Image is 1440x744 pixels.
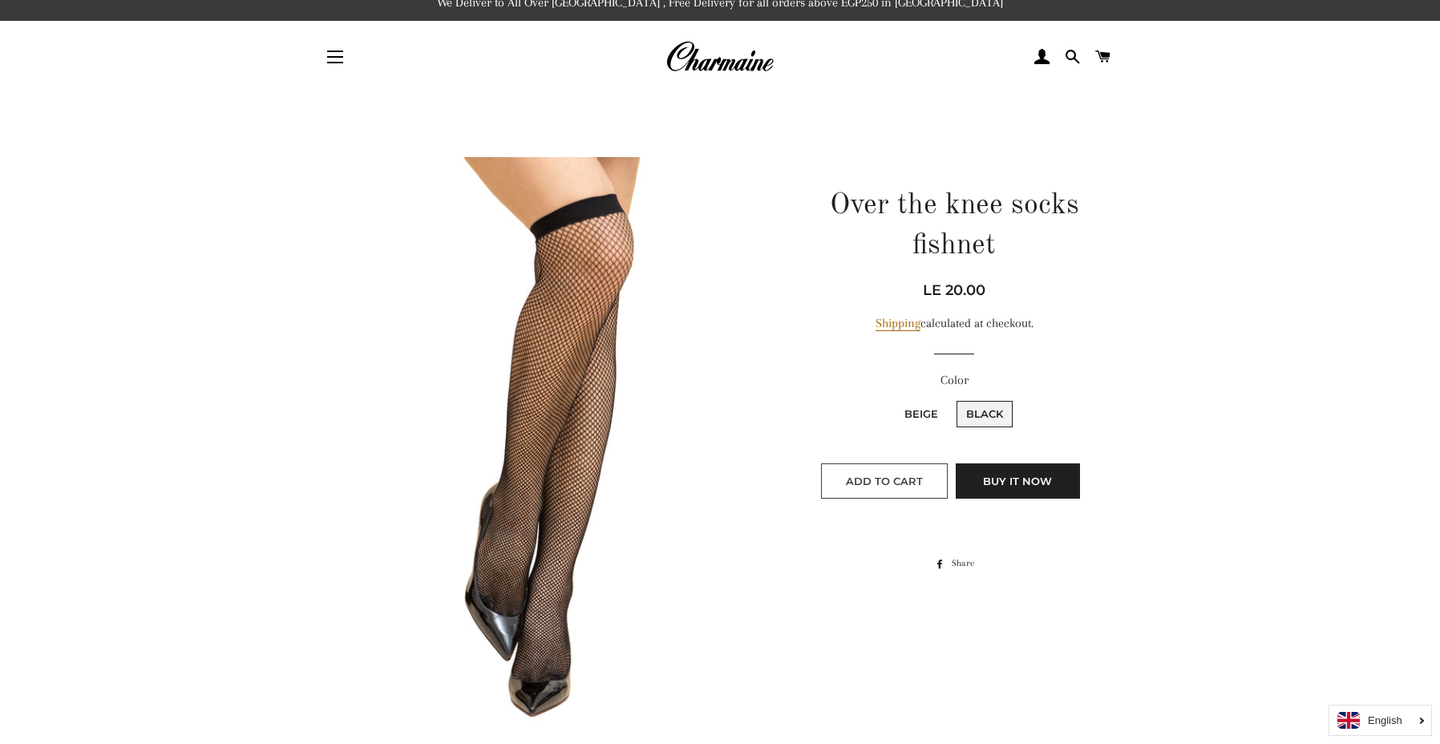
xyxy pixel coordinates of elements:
[956,463,1080,499] button: Buy it now
[876,316,920,331] a: Shipping
[812,313,1097,334] div: calculated at checkout.
[812,370,1097,390] label: Color
[923,281,985,299] span: LE 20.00
[957,401,1013,427] label: Black
[812,186,1097,267] h1: Over the knee socks fishnet
[1337,712,1423,729] a: English
[846,475,923,487] span: Add to Cart
[665,39,774,75] img: Charmaine Egypt
[895,401,948,427] label: Beige
[952,555,982,572] span: Share
[821,463,948,499] button: Add to Cart
[1368,715,1402,726] i: English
